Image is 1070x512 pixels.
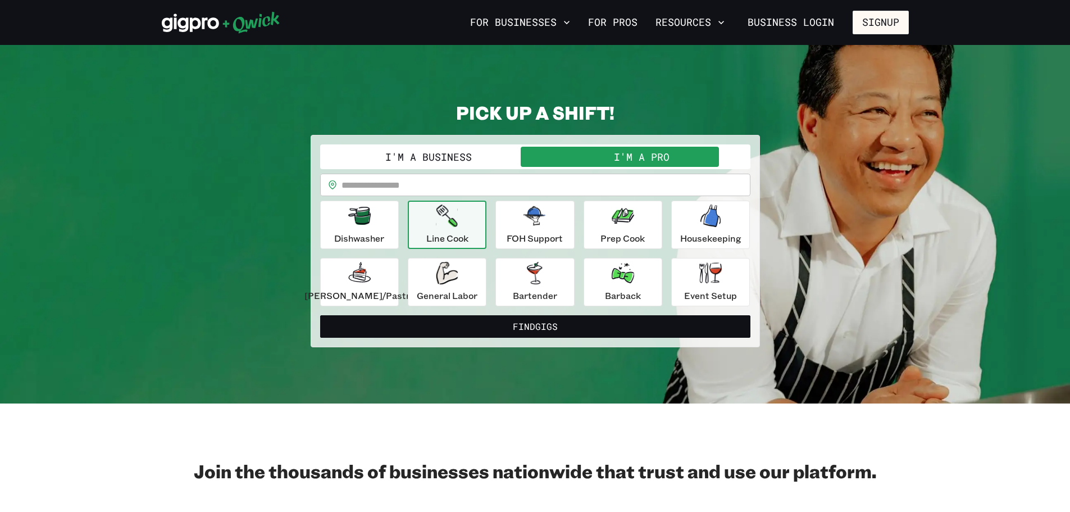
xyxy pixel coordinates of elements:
[320,201,399,249] button: Dishwasher
[495,201,574,249] button: FOH Support
[605,289,641,302] p: Barback
[311,101,760,124] h2: PICK UP A SHIFT!
[738,11,844,34] a: Business Login
[671,258,750,306] button: Event Setup
[513,289,557,302] p: Bartender
[320,258,399,306] button: [PERSON_NAME]/Pastry
[651,13,729,32] button: Resources
[334,232,384,245] p: Dishwasher
[162,460,909,482] h2: Join the thousands of businesses nationwide that trust and use our platform.
[584,201,662,249] button: Prep Cook
[426,232,468,245] p: Line Cook
[671,201,750,249] button: Housekeeping
[320,315,750,338] button: FindGigs
[600,232,645,245] p: Prep Cook
[680,232,741,245] p: Housekeeping
[408,258,486,306] button: General Labor
[304,289,415,302] p: [PERSON_NAME]/Pastry
[535,147,748,167] button: I'm a Pro
[684,289,737,302] p: Event Setup
[408,201,486,249] button: Line Cook
[853,11,909,34] button: Signup
[584,13,642,32] a: For Pros
[466,13,575,32] button: For Businesses
[584,258,662,306] button: Barback
[507,232,563,245] p: FOH Support
[495,258,574,306] button: Bartender
[417,289,477,302] p: General Labor
[322,147,535,167] button: I'm a Business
